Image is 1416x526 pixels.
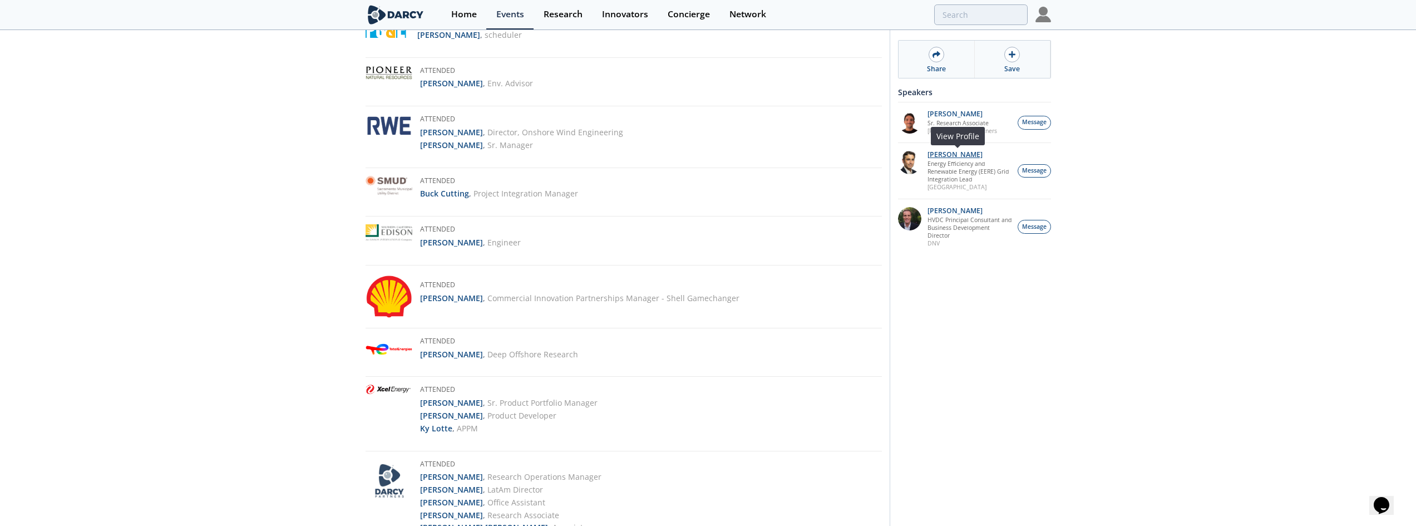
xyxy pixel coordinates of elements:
span: LatAm Director [487,484,543,495]
h5: Attended [420,114,623,126]
iframe: chat widget [1369,481,1405,515]
strong: [PERSON_NAME] [420,349,483,360]
span: Commercial Innovation Partnerships Manager - Shell Gamechanger [487,293,739,303]
strong: [PERSON_NAME] [420,497,483,508]
span: Deep Offshore Research [487,349,578,360]
span: Project Integration Manager [473,188,578,199]
span: , [452,423,455,434]
strong: [PERSON_NAME] [420,237,483,248]
strong: [PERSON_NAME] [420,78,483,89]
span: Engineer [487,237,521,248]
p: [PERSON_NAME] [927,151,1012,159]
div: Home [451,10,477,19]
p: DNV [927,239,1012,247]
div: Share [927,64,946,74]
div: Concierge [668,10,710,19]
div: Events [496,10,524,19]
span: , [483,78,485,89]
p: HVDC Principal Consultant and Business Development Director [927,216,1012,239]
span: , [480,30,482,40]
div: Speakers [898,82,1051,102]
span: Message [1022,223,1047,232]
span: , [483,471,485,482]
div: Network [729,10,766,19]
h5: Attended [420,459,635,471]
span: , [483,484,485,495]
span: Research Associate [487,510,559,520]
span: , [483,410,485,421]
span: Director, Onshore Wind Engineering [487,127,623,137]
span: , [483,497,485,508]
span: , [483,140,485,150]
h5: Attended [420,224,521,237]
span: Research Operations Manager [487,471,601,482]
img: Darcy Partners [366,459,412,506]
div: Research [544,10,583,19]
img: SCE [366,224,412,241]
span: , [483,349,485,360]
span: Message [1022,166,1047,175]
h5: Attended [420,385,598,397]
img: a7c90837-2c3a-4a26-86b5-b32fe3f4a414 [898,207,921,230]
span: , [483,237,485,248]
div: Innovators [602,10,648,19]
img: 26c34c91-05b5-44cd-9eb8-fbe8adb38672 [898,110,921,134]
h5: Attended [420,280,739,292]
img: Sacramento Municipal Utility District. [366,176,412,195]
h5: Attended [420,66,533,78]
strong: [PERSON_NAME] [420,471,483,482]
img: 76c95a87-c68e-4104-8137-f842964b9bbb [898,151,921,174]
p: Sr. Research Associate [927,119,997,127]
strong: [PERSON_NAME] [420,410,483,421]
p: [PERSON_NAME] Partners [927,127,997,135]
img: Xcel [366,385,412,394]
span: , [469,188,471,199]
button: Message [1018,220,1051,234]
p: [PERSON_NAME] [927,110,997,118]
img: Profile [1035,7,1051,22]
div: Save [1004,64,1020,74]
button: Message [1018,116,1051,130]
span: scheduler [485,30,522,40]
input: Advanced Search [934,4,1028,25]
p: Energy Efficiency and Renewable Energy (EERE) Grid Integration Lead [927,160,1012,183]
strong: [PERSON_NAME] [420,397,483,408]
p: [PERSON_NAME] [927,207,1012,215]
strong: [PERSON_NAME] [420,127,483,137]
strong: [PERSON_NAME] [417,30,480,40]
img: Pioneer [366,66,412,81]
strong: [PERSON_NAME] [420,140,483,150]
span: , [483,510,485,520]
span: Product Developer [487,410,556,421]
strong: [PERSON_NAME] [420,484,483,495]
img: TotalEnergies [366,336,412,362]
span: Sr. Product Portfolio Manager [487,397,598,408]
p: [GEOGRAPHIC_DATA] [927,183,1012,191]
h5: Attended [420,176,578,188]
span: Message [1022,118,1047,127]
button: Message [1018,164,1051,178]
span: APPM [457,423,478,434]
strong: [PERSON_NAME] [420,510,483,520]
span: , [483,127,485,137]
strong: [PERSON_NAME] [420,293,483,303]
span: Office Assistant [487,497,545,508]
img: RWE Clean Energy [366,114,412,137]
img: logo-wide.svg [366,5,426,24]
span: , [483,397,485,408]
h5: Attended [420,336,578,348]
strong: Buck Cutting [420,188,469,199]
span: , [483,293,485,303]
img: Shell [366,273,412,320]
strong: Ky Lotte [420,423,452,434]
span: Sr. Manager [487,140,533,150]
span: Env. Advisor [487,78,533,89]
